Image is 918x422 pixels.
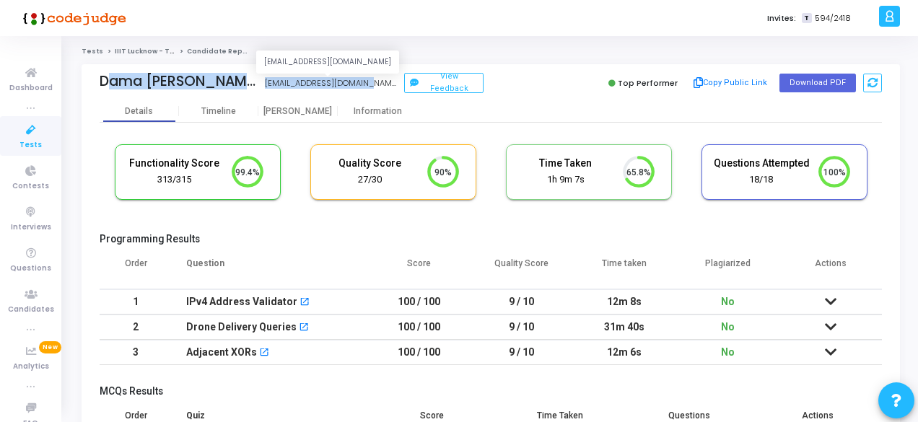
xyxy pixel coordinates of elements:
div: Details [125,106,153,117]
button: View Feedback [404,73,484,93]
div: Timeline [201,106,236,117]
span: Interviews [11,221,51,234]
div: [PERSON_NAME] [258,106,338,117]
td: 1 [100,289,172,315]
span: Questions [10,263,51,275]
td: 12m 8s [573,289,676,315]
td: 3 [100,340,172,365]
th: Question [172,249,367,289]
div: [EMAIL_ADDRESS][DOMAIN_NAME] [256,51,399,74]
th: Quality Score [471,249,574,289]
span: New [39,341,61,353]
mat-icon: open_in_new [299,323,309,333]
a: Tests [82,47,103,56]
div: 27/30 [322,173,419,187]
th: Order [100,249,172,289]
img: logo [18,4,126,32]
a: IIIT Lucknow - Titan Engineering Intern 2026 [115,47,272,56]
td: 12m 6s [573,340,676,365]
span: Tests [19,139,42,151]
span: Candidates [8,304,54,316]
div: Information [338,106,417,117]
iframe: Chat [606,36,911,346]
h5: Programming Results [100,233,882,245]
span: T [802,13,811,24]
td: 9 / 10 [471,289,574,315]
h5: MCQs Results [100,385,882,397]
span: No [721,346,735,358]
div: 1h 9m 7s [517,173,614,187]
h5: Time Taken [517,157,614,170]
th: Time taken [573,249,676,289]
td: 9 / 10 [471,340,574,365]
span: 594/2418 [815,12,851,25]
span: Dashboard [9,82,53,94]
div: Dama [PERSON_NAME] [100,73,258,89]
span: Candidate Report [187,47,253,56]
span: Contests [12,180,49,193]
mat-icon: open_in_new [300,298,310,308]
div: 313/315 [126,173,223,187]
div: IPv4 Address Validator [186,290,297,314]
h5: Quality Score [322,157,419,170]
span: Analytics [13,361,49,373]
th: Score [367,249,471,289]
nav: breadcrumb [82,47,900,56]
label: Invites: [767,12,796,25]
td: 100 / 100 [367,340,471,365]
div: Drone Delivery Queries [186,315,297,339]
td: 100 / 100 [367,315,471,340]
h5: Functionality Score [126,157,223,170]
mat-icon: open_in_new [259,348,269,359]
td: 31m 40s [573,315,676,340]
td: 9 / 10 [471,315,574,340]
td: 2 [100,315,172,340]
div: Adjacent XORs [186,340,257,364]
div: [EMAIL_ADDRESS][DOMAIN_NAME] [265,77,397,89]
td: 100 / 100 [367,289,471,315]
